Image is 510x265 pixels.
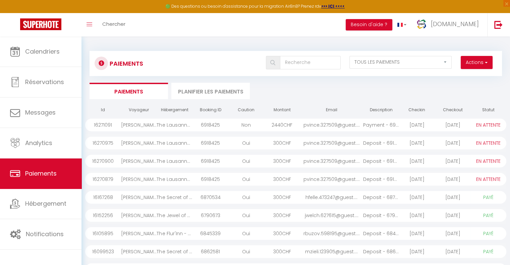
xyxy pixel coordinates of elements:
div: mzieli.123905@guest.... [300,245,363,258]
span: Paiements [25,169,57,178]
li: Planifier les paiements [171,83,250,99]
div: [DATE] [435,227,471,240]
span: Calendriers [25,47,60,56]
div: Oui [228,245,264,258]
img: Super Booking [20,18,61,30]
div: [DATE] [435,119,471,131]
div: 16270900 [85,155,121,168]
span: [DOMAIN_NAME] [431,20,479,28]
div: The Lausanne Connect 🔗 (HSH [GEOGRAPHIC_DATA]) [157,155,192,168]
div: [DATE] [399,227,435,240]
div: Payment - 6918425 - ... [363,119,399,131]
th: Email [300,104,363,116]
div: 300 [264,137,300,149]
th: Voyageur [121,104,157,116]
div: [DATE] [435,173,471,186]
div: pvince.327509@guest.... [300,137,363,149]
div: [DATE] [399,245,435,258]
div: [DATE] [399,119,435,131]
div: Oui [228,137,264,149]
div: Deposit - 6918425 - ... [363,137,399,149]
img: ... [416,19,427,29]
div: 2440 [264,119,300,131]
div: Oui [228,155,264,168]
div: Deposit - 6918425 - ... [363,155,399,168]
th: Hébergement [157,104,192,116]
div: pvince.327509@guest.... [300,119,363,131]
th: Statut [470,104,506,116]
input: Recherche [280,56,341,69]
span: CHF [282,212,291,219]
div: Oui [228,191,264,204]
div: 300 [264,173,300,186]
div: 300 [264,191,300,204]
div: 300 [264,209,300,222]
div: 6790673 [192,209,228,222]
div: [DATE] [399,173,435,186]
span: CHF [282,248,291,255]
div: hfelle.473247@guest.... [300,191,363,204]
div: 300 [264,155,300,168]
div: Oui [228,173,264,186]
th: Id [85,104,121,116]
div: 16105895 [85,227,121,240]
div: [DATE] [435,191,471,204]
div: [PERSON_NAME] [121,137,157,149]
div: 6918425 [192,155,228,168]
div: The Lausanne Connect 🔗 (HSH [GEOGRAPHIC_DATA]) [157,173,192,186]
div: Deposit - 6845339 - ... [363,227,399,240]
div: [DATE] [399,137,435,149]
button: Besoin d'aide ? [346,19,392,30]
div: pvince.327509@guest.... [300,155,363,168]
th: Montant [264,104,300,116]
span: CHF [282,140,291,146]
div: 6870534 [192,191,228,204]
div: [PERSON_NAME] [121,209,157,222]
div: [DATE] [399,191,435,204]
span: Hébergement [25,199,66,208]
div: [PERSON_NAME] [121,155,157,168]
div: [DATE] [435,155,471,168]
span: Notifications [26,230,64,238]
span: Messages [25,108,56,117]
div: 16099523 [85,245,121,258]
div: 6918425 [192,119,228,131]
h3: Paiements [110,56,143,71]
div: Deposit - 6870534 - ... [363,191,399,204]
span: CHF [283,122,292,128]
a: >>> ICI <<<< [321,3,345,9]
img: logout [494,20,503,29]
div: The Secret of Bechburg 🏰 [157,245,192,258]
div: Non [228,119,264,131]
div: The Flur'Inn - Roots 🌿 (FL28G0RE) [157,227,192,240]
div: Deposit - 6918425 - ... [363,173,399,186]
div: The Jewel of Monbijou ✨ [157,209,192,222]
div: 16270975 [85,137,121,149]
div: 16270879 [85,173,121,186]
div: [DATE] [435,137,471,149]
div: Oui [228,209,264,222]
div: 16152256 [85,209,121,222]
div: rbuzov.598195@guest.... [300,227,363,240]
div: [DATE] [399,155,435,168]
div: 16271091 [85,119,121,131]
div: [PERSON_NAME] [121,245,157,258]
a: Chercher [97,13,130,37]
div: The Lausanne Connect 🔗 (HSH [GEOGRAPHIC_DATA]) [157,137,192,149]
div: Oui [228,227,264,240]
div: 6918425 [192,137,228,149]
th: Caution [228,104,264,116]
span: Chercher [102,20,125,27]
div: 6845339 [192,227,228,240]
span: Analytics [25,139,52,147]
a: ... [DOMAIN_NAME] [411,13,487,37]
button: Actions [461,56,493,69]
li: Paiements [90,83,168,99]
div: 6918425 [192,173,228,186]
div: The Secret of Bechburg 🏰 [157,191,192,204]
div: 16167268 [85,191,121,204]
div: Deposit - 6862581 - ... [363,245,399,258]
span: CHF [282,230,291,237]
th: Description [363,104,399,116]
